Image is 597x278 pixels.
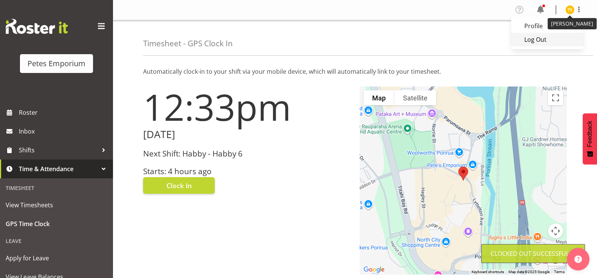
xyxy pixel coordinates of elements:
[508,270,550,274] span: Map data ©2025 Google
[19,107,109,118] span: Roster
[2,249,111,267] a: Apply for Leave
[2,233,111,249] div: Leave
[362,265,386,275] a: Open this area in Google Maps (opens a new window)
[143,129,351,140] h2: [DATE]
[19,126,109,137] span: Inbox
[143,87,351,127] h1: 12:33pm
[586,121,593,147] span: Feedback
[143,167,351,176] h3: Starts: 4 hours ago
[548,90,563,105] button: Toggle fullscreen view
[143,149,351,158] h3: Next Shift: Habby - Habby 6
[6,252,107,264] span: Apply for Leave
[491,249,576,258] div: Clocked out Successfully
[554,270,565,274] a: Terms (opens in new tab)
[548,223,563,239] button: Map camera controls
[143,67,567,76] p: Automatically clock-in to your shift via your mobile device, which will automatically link to you...
[143,177,215,194] button: Clock In
[2,214,111,233] a: GPS Time Clock
[19,144,98,156] span: Shifts
[472,269,504,275] button: Keyboard shortcuts
[6,19,68,34] img: Rosterit website logo
[166,181,192,190] span: Clock In
[6,218,107,229] span: GPS Time Clock
[583,113,597,164] button: Feedback - Show survey
[19,163,98,175] span: Time & Attendance
[363,90,394,105] button: Show street map
[2,180,111,196] div: Timesheet
[6,199,107,211] span: View Timesheets
[511,33,583,46] a: Log Out
[2,196,111,214] a: View Timesheets
[574,255,582,263] img: help-xxl-2.png
[143,39,233,48] h4: Timesheet - GPS Clock In
[565,5,574,14] img: tamara-straker11292.jpg
[511,19,583,33] a: Profile
[362,265,386,275] img: Google
[27,58,86,69] div: Petes Emporium
[394,90,436,105] button: Show satellite imagery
